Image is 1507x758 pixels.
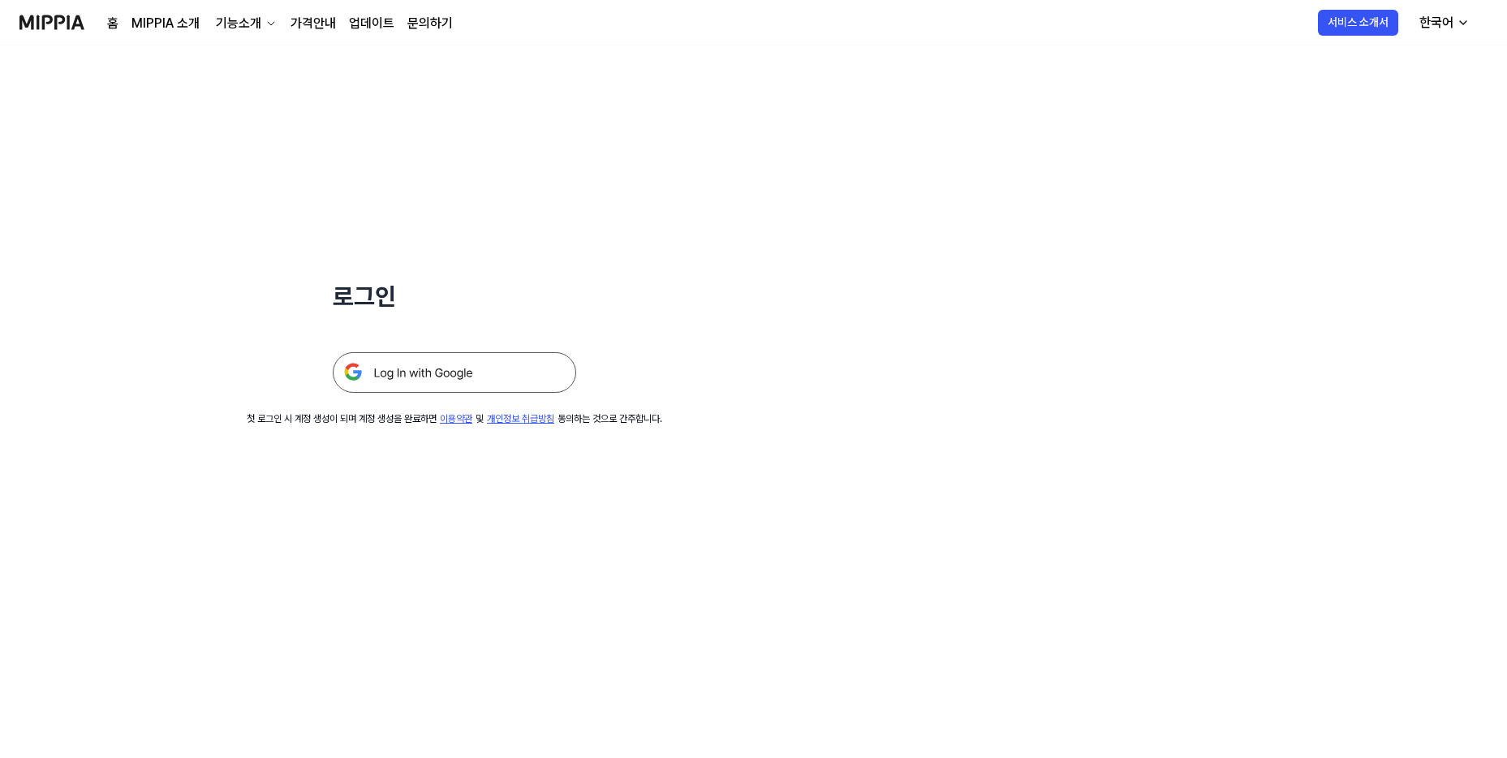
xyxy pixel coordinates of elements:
div: 기능소개 [213,14,265,33]
a: 업데이트 [349,14,394,33]
a: MIPPIA 소개 [131,14,200,33]
a: 개인정보 취급방침 [487,413,554,424]
a: 가격안내 [291,14,336,33]
h1: 로그인 [333,279,576,313]
a: 홈 [107,14,118,33]
a: 이용약관 [440,413,472,424]
img: 구글 로그인 버튼 [333,352,576,393]
div: 첫 로그인 시 계정 생성이 되며 계정 생성을 완료하면 및 동의하는 것으로 간주합니다. [247,412,662,426]
button: 기능소개 [213,14,278,33]
a: 문의하기 [407,14,453,33]
div: 한국어 [1416,13,1457,32]
button: 한국어 [1406,6,1479,39]
button: 서비스 소개서 [1318,10,1398,36]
